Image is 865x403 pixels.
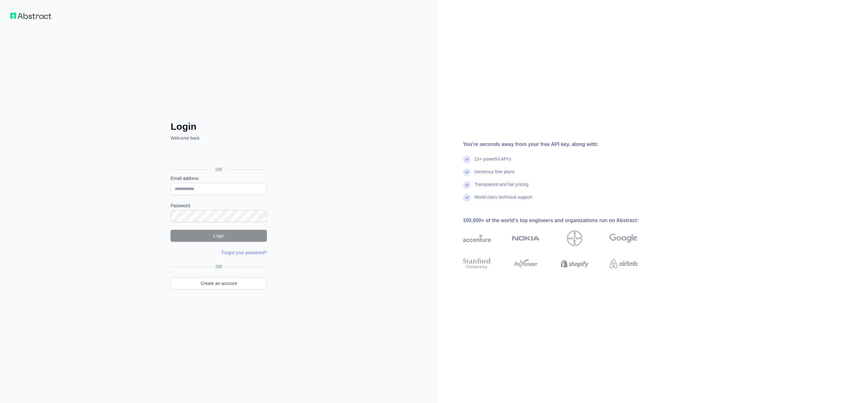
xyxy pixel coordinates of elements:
[561,257,589,271] img: shopify
[463,217,658,224] div: 100,000+ of the world's top engineers and organizations run on Abstract:
[512,231,540,246] img: nokia
[474,181,529,194] div: Transparent and fair pricing
[474,168,515,181] div: Generous free plans
[171,230,267,242] button: Login
[213,263,225,270] span: OR
[222,250,267,255] a: Forgot your password?
[171,175,267,182] label: Email address
[171,202,267,209] label: Password
[463,141,658,148] div: You're seconds away from your free API key, along with:
[463,156,471,163] img: check mark
[610,257,637,271] img: airbnb
[167,148,269,162] iframe: Schaltfläche „Über Google anmelden“
[463,194,471,201] img: check mark
[610,231,637,246] img: google
[463,168,471,176] img: check mark
[10,13,51,19] img: Workflow
[171,121,267,132] h2: Login
[463,231,491,246] img: accenture
[171,277,267,289] a: Create an account
[171,135,267,141] p: Welcome back
[512,257,540,271] img: payoneer
[463,181,471,189] img: check mark
[474,156,511,168] div: 15+ powerful API's
[474,194,533,207] div: World-class technical support
[210,166,227,173] span: OR
[463,257,491,271] img: stanford university
[567,231,582,246] img: bayer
